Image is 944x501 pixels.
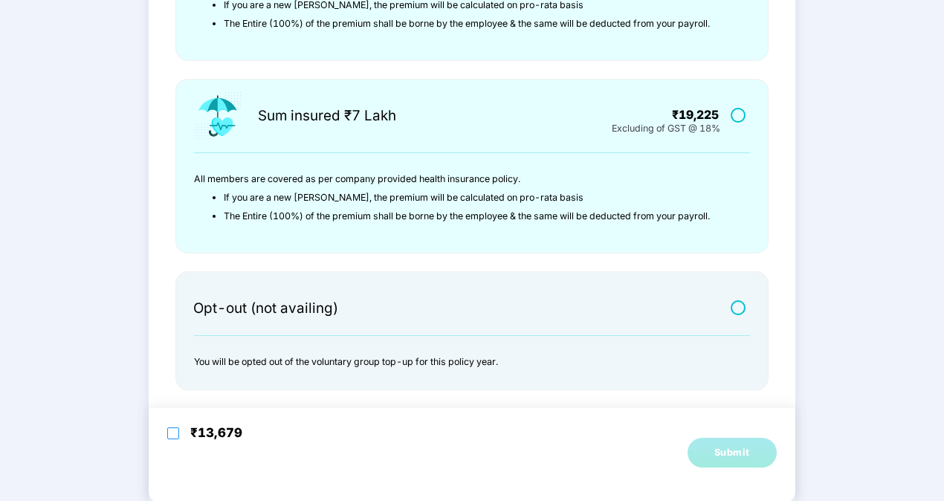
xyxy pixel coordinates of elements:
[194,353,731,372] p: You will be opted out of the voluntary group top-up for this policy year.
[224,15,731,33] li: The Entire (100%) of the premium shall be borne by the employee & the same will be deducted from ...
[595,109,719,123] div: ₹19,225
[612,120,720,132] div: Excluding of GST @ 18%
[190,425,242,440] div: ₹13,679
[193,91,243,141] img: icon
[194,170,731,189] p: All members are covered as per company provided health insurance policy.
[193,302,338,318] div: Opt-out (not availing)
[714,445,750,460] div: Submit
[224,207,731,226] li: The Entire (100%) of the premium shall be borne by the employee & the same will be deducted from ...
[688,438,777,468] button: Submit
[224,189,731,207] li: If you are a new [PERSON_NAME], the premium will be calculated on pro-rata basis
[258,109,396,126] div: Sum insured ₹7 Lakh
